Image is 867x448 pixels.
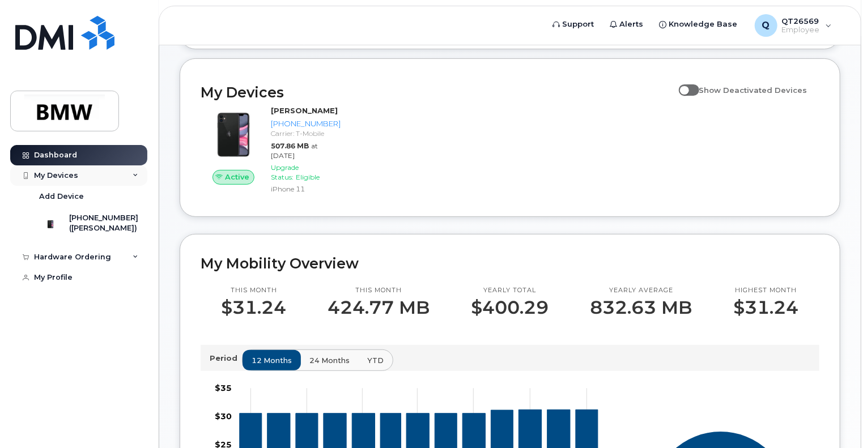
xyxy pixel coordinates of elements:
[652,13,746,36] a: Knowledge Base
[328,286,430,295] p: This month
[201,84,673,101] h2: My Devices
[563,19,594,30] span: Support
[296,173,320,181] span: Eligible
[309,355,350,366] span: 24 months
[762,19,770,32] span: Q
[201,105,345,196] a: Active[PERSON_NAME][PHONE_NUMBER]Carrier: T-Mobile507.86 MBat [DATE]Upgrade Status:EligibleiPhone 11
[590,286,692,295] p: Yearly average
[222,286,287,295] p: This month
[471,297,549,318] p: $400.29
[271,129,341,138] div: Carrier: T-Mobile
[271,184,341,194] div: iPhone 11
[210,353,242,364] p: Period
[669,19,738,30] span: Knowledge Base
[699,86,807,95] span: Show Deactivated Devices
[271,118,341,129] div: [PHONE_NUMBER]
[201,255,819,272] h2: My Mobility Overview
[271,142,318,160] span: at [DATE]
[222,297,287,318] p: $31.24
[328,297,430,318] p: 424.77 MB
[210,111,257,159] img: iPhone_11.jpg
[782,16,820,25] span: QT26569
[818,399,858,440] iframe: Messenger Launcher
[367,355,384,366] span: YTD
[271,163,299,181] span: Upgrade Status:
[215,383,232,393] tspan: $35
[602,13,652,36] a: Alerts
[734,297,799,318] p: $31.24
[271,142,309,150] span: 507.86 MB
[782,25,820,35] span: Employee
[271,106,338,115] strong: [PERSON_NAME]
[679,79,688,88] input: Show Deactivated Devices
[590,297,692,318] p: 832.63 MB
[545,13,602,36] a: Support
[734,286,799,295] p: Highest month
[215,411,232,421] tspan: $30
[747,14,840,37] div: QT26569
[620,19,644,30] span: Alerts
[471,286,549,295] p: Yearly total
[225,172,249,182] span: Active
